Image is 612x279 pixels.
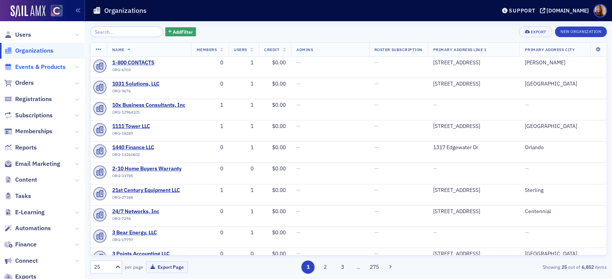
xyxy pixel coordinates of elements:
span: Finance [15,240,37,249]
h1: Organizations [104,6,147,15]
span: Orders [15,79,34,87]
strong: 6,852 [580,263,595,270]
a: Users [4,31,31,39]
div: 0 [196,208,223,215]
div: 0 [196,165,223,172]
span: — [374,250,379,257]
span: $0.00 [272,229,286,236]
span: Add Filter [173,28,193,35]
a: Organizations [4,47,53,55]
div: Showing out of items [440,263,607,270]
div: ORG-17797 [112,237,181,245]
strong: 25 [560,263,568,270]
a: 3 Points Accounting LLC [112,251,181,257]
div: 1 [196,187,223,194]
span: Admins [296,47,313,52]
div: 1 [234,81,254,87]
img: SailAMX [11,5,45,17]
div: ORG-33785 [112,173,182,181]
a: Tasks [4,192,31,200]
a: Orders [4,79,34,87]
span: — [296,187,301,193]
a: 2-10 Home Buyers Warranty [112,165,182,172]
span: $0.00 [272,101,286,108]
span: — [374,59,379,66]
div: [STREET_ADDRESS] [433,81,514,87]
span: — [524,101,529,108]
a: 1031 Solutions, LLC [112,81,181,87]
span: — [433,229,437,236]
span: Connect [15,257,38,265]
span: — [374,123,379,129]
span: $0.00 [272,59,286,66]
div: 1 [234,229,254,236]
span: $0.00 [272,250,286,257]
img: SailAMX [51,5,63,17]
span: Registrations [15,95,52,103]
span: Users [15,31,31,39]
span: Roster Subscription [374,47,423,52]
button: Export [519,26,552,37]
span: Organizations [15,47,53,55]
span: $0.00 [272,123,286,129]
a: Registrations [4,95,52,103]
div: Export [531,30,546,34]
span: Subscriptions [15,111,53,120]
a: New Organization [555,28,607,34]
span: — [296,165,301,172]
span: — [296,59,301,66]
a: 21st Century Equipment LLC [112,187,181,194]
span: — [296,123,301,129]
span: $0.00 [272,187,286,193]
span: — [433,101,437,108]
div: [GEOGRAPHIC_DATA] [524,81,601,87]
button: 1 [301,260,315,274]
span: — [374,229,379,236]
div: ORG-18289 [112,131,181,139]
div: [GEOGRAPHIC_DATA] [524,251,601,257]
div: ORG-12964101 [112,110,185,117]
div: 1 [234,208,254,215]
a: Content [4,176,37,184]
span: — [374,187,379,193]
span: $0.00 [272,80,286,87]
span: Email Marketing [15,160,60,168]
a: E-Learning [4,208,45,217]
div: [DOMAIN_NAME] [546,7,589,14]
span: — [374,165,379,172]
span: Memberships [15,127,52,136]
span: — [524,165,529,172]
span: — [296,208,301,215]
span: — [296,144,301,151]
span: E-Learning [15,208,45,217]
div: 1 [234,123,254,130]
span: $0.00 [272,144,286,151]
span: Credit [264,47,279,52]
span: Events & Products [15,63,66,71]
span: Primary Address Line 1 [433,47,487,52]
a: 1440 Finance LLC [112,144,181,151]
a: Finance [4,240,37,249]
a: View Homepage [45,5,63,18]
div: 1317 Edgewater Dr [433,144,514,151]
a: 24/7 Networks, Inc [112,208,181,215]
div: ORG-9676 [112,89,181,96]
a: Subscriptions [4,111,53,120]
a: Email Marketing [4,160,60,168]
span: — [296,250,301,257]
div: 0 [196,251,223,257]
div: 0 [196,59,223,66]
button: 275 [368,260,381,274]
a: Events & Products [4,63,66,71]
span: 1111 Tower LLC [112,123,181,130]
div: [STREET_ADDRESS] [433,187,514,194]
span: 10x Business Consultants, Inc [112,102,185,109]
div: 1 [234,59,254,66]
span: — [433,165,437,172]
span: 3 Bear Energy, LLC [112,229,181,236]
div: 1 [234,144,254,151]
span: Name [112,47,124,52]
span: … [353,263,364,270]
